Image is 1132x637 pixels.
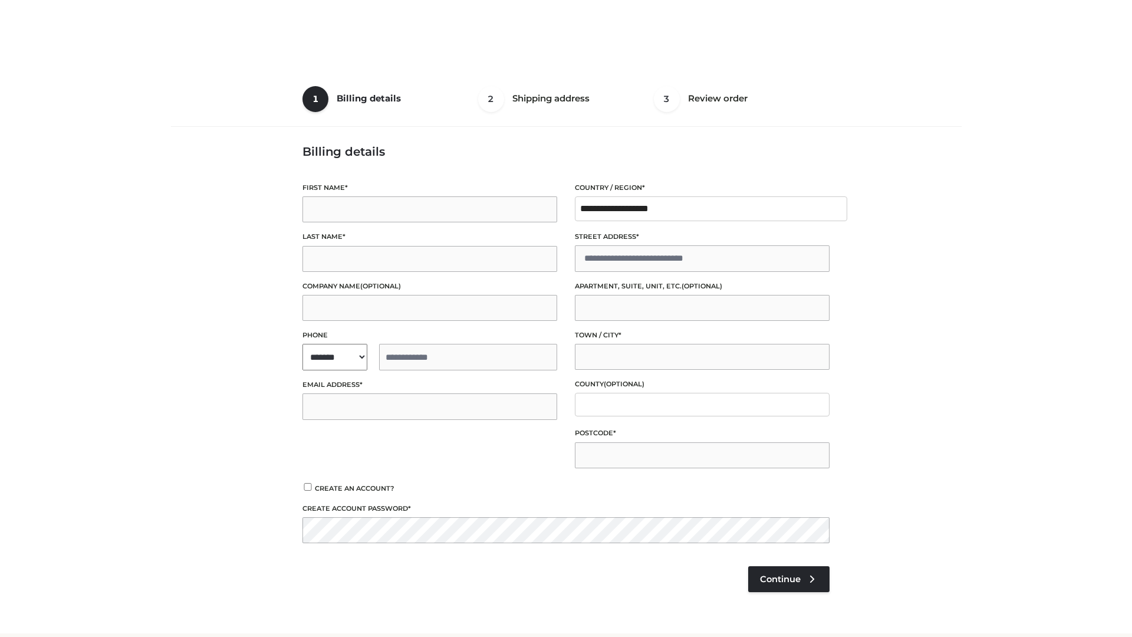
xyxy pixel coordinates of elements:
label: First name [302,182,557,193]
label: Create account password [302,503,830,514]
label: Country / Region [575,182,830,193]
label: Company name [302,281,557,292]
label: Postcode [575,428,830,439]
span: 2 [478,86,504,112]
label: Phone [302,330,557,341]
label: Email address [302,379,557,390]
span: 1 [302,86,328,112]
label: Town / City [575,330,830,341]
span: 3 [654,86,680,112]
span: (optional) [682,282,722,290]
span: Billing details [337,93,401,104]
h3: Billing details [302,145,830,159]
label: Last name [302,231,557,242]
span: (optional) [360,282,401,290]
input: Create an account? [302,483,313,491]
span: Create an account? [315,484,394,492]
span: Review order [688,93,748,104]
span: Continue [760,574,801,585]
span: (optional) [604,380,644,388]
label: County [575,379,830,390]
label: Apartment, suite, unit, etc. [575,281,830,292]
label: Street address [575,231,830,242]
a: Continue [748,566,830,592]
span: Shipping address [512,93,590,104]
